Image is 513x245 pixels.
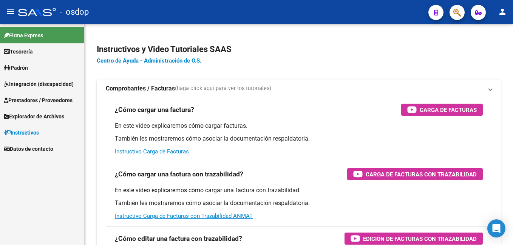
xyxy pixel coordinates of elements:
[60,4,89,20] span: - osdop
[97,42,501,57] h2: Instructivos y Video Tutoriales SAAS
[4,129,39,137] span: Instructivos
[6,7,15,16] mat-icon: menu
[4,47,33,56] span: Tesorería
[115,169,243,179] h3: ¿Cómo cargar una factura con trazabilidad?
[487,219,505,237] div: Open Intercom Messenger
[347,168,483,180] button: Carga de Facturas con Trazabilidad
[4,112,64,121] span: Explorador de Archivos
[366,170,477,179] span: Carga de Facturas con Trazabilidad
[4,31,43,40] span: Firma Express
[363,234,477,243] span: Edición de Facturas con Trazabilidad
[115,213,253,219] a: Instructivo Carga de Facturas con Trazabilidad ANMAT
[97,57,201,64] a: Centro de Ayuda - Administración de O.S.
[4,64,28,72] span: Padrón
[115,233,242,244] h3: ¿Cómo editar una factura con trazabilidad?
[115,122,483,130] p: En este video explicaremos cómo cargar facturas.
[345,233,483,245] button: Edición de Facturas con Trazabilidad
[4,145,53,153] span: Datos de contacto
[97,80,501,98] mat-expansion-panel-header: Comprobantes / Facturas(haga click aquí para ver los tutoriales)
[4,96,73,104] span: Prestadores / Proveedores
[401,104,483,116] button: Carga de Facturas
[4,80,74,88] span: Integración (discapacidad)
[498,7,507,16] mat-icon: person
[115,104,194,115] h3: ¿Cómo cargar una factura?
[175,84,271,93] span: (haga click aquí para ver los tutoriales)
[420,105,477,115] span: Carga de Facturas
[115,148,189,155] a: Instructivo Carga de Facturas
[115,135,483,143] p: También les mostraremos cómo asociar la documentación respaldatoria.
[106,84,175,93] strong: Comprobantes / Facturas
[115,199,483,207] p: También les mostraremos cómo asociar la documentación respaldatoria.
[115,186,483,194] p: En este video explicaremos cómo cargar una factura con trazabilidad.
